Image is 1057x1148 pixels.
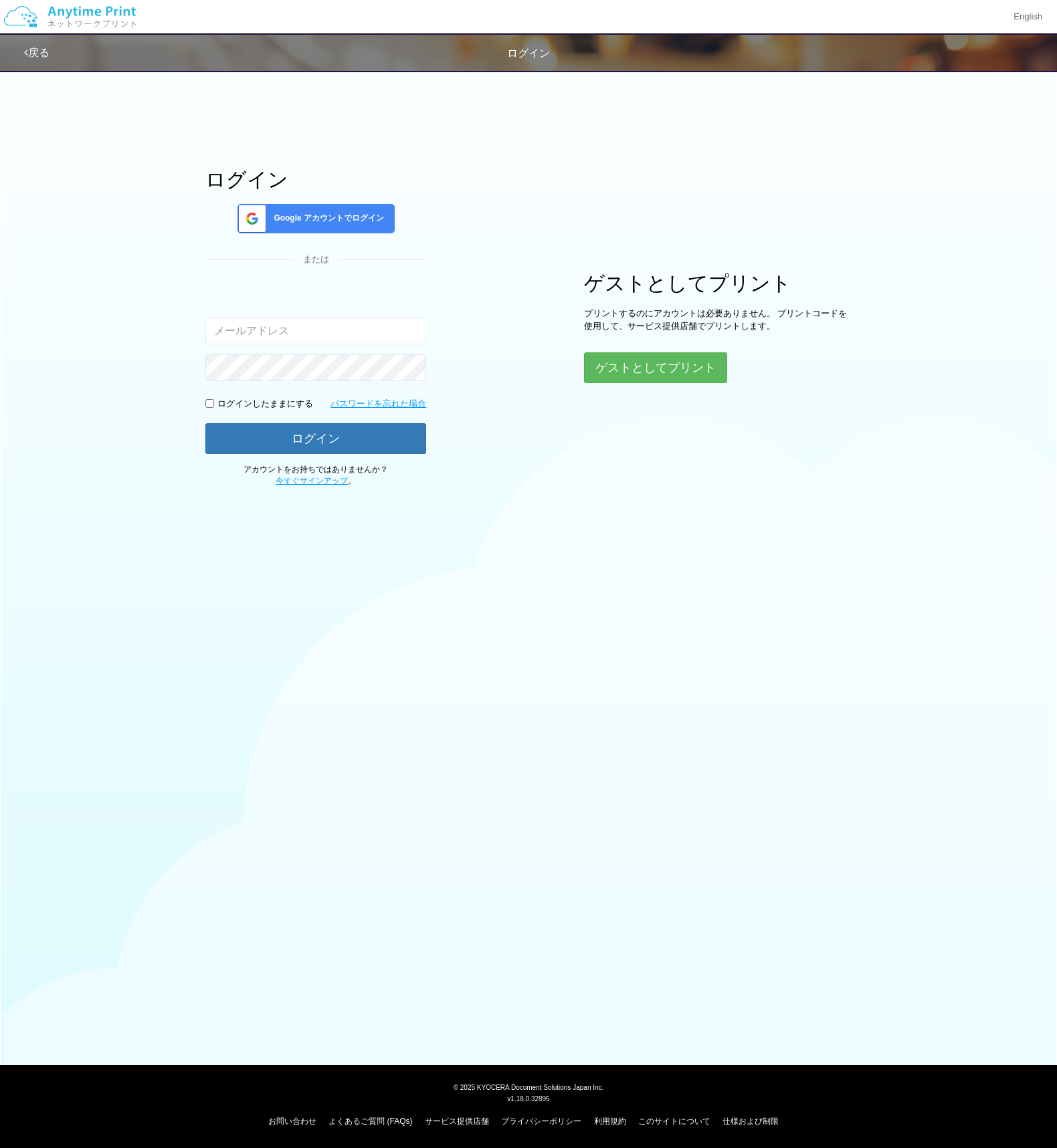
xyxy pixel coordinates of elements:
[723,1117,779,1126] a: 仕様および制限
[507,1095,549,1103] span: v1.18.0.32895
[454,1082,604,1091] span: © 2025 KYOCERA Document Solutions Japan Inc.
[425,1117,489,1126] a: サービス提供店舗
[205,253,426,266] div: または
[268,1117,316,1126] a: お問い合わせ
[276,476,356,485] span: 。
[638,1117,710,1126] a: このサイトについて
[205,318,426,344] input: メールアドレス
[584,308,852,332] p: プリントするのにアカウントは必要ありません。 プリントコードを使用して、サービス提供店舗でプリントします。
[24,47,50,58] a: 戻る
[594,1117,626,1126] a: 利用規約
[205,423,426,454] button: ログイン
[205,464,426,487] p: アカウントをお持ちではありませんか？
[328,1117,412,1126] a: よくあるご質問 (FAQs)
[217,398,313,411] p: ログインしたままにする
[276,476,348,485] a: 今すぐサインアップ
[584,352,727,383] button: ゲストとしてプリント
[507,47,550,59] span: ログイン
[268,213,384,224] span: Google アカウントでログイン
[584,272,852,294] h1: ゲストとしてプリント
[205,168,426,191] h1: ログイン
[501,1117,581,1126] a: プライバシーポリシー
[330,398,426,411] a: パスワードを忘れた場合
